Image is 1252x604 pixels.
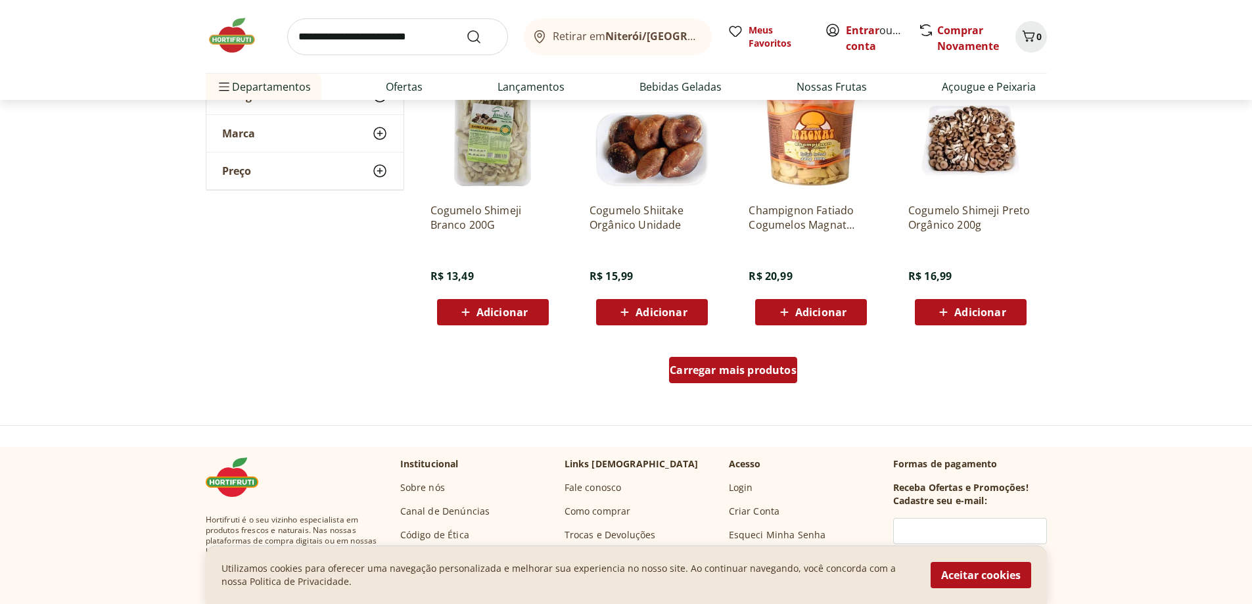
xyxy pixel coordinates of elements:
[749,203,873,232] a: Champignon Fatiado Cogumelos Magnat 200G
[908,68,1033,193] img: Cogumelo Shimeji Preto Orgânico 200g
[670,365,797,375] span: Carregar mais produtos
[206,152,404,189] button: Preço
[749,269,792,283] span: R$ 20,99
[846,23,918,53] a: Criar conta
[565,505,631,518] a: Como comprar
[400,481,445,494] a: Sobre nós
[893,457,1047,471] p: Formas de pagamento
[605,29,755,43] b: Niterói/[GEOGRAPHIC_DATA]
[206,515,379,588] span: Hortifruti é o seu vizinho especialista em produtos frescos e naturais. Nas nossas plataformas de...
[915,299,1027,325] button: Adicionar
[908,269,952,283] span: R$ 16,99
[846,22,904,54] span: ou
[400,505,490,518] a: Canal de Denúncias
[222,164,251,177] span: Preço
[636,307,687,317] span: Adicionar
[400,528,469,542] a: Código de Ética
[430,68,555,193] img: Cogumelo Shimeji Branco 200G
[466,29,498,45] button: Submit Search
[755,299,867,325] button: Adicionar
[590,269,633,283] span: R$ 15,99
[931,562,1031,588] button: Aceitar cookies
[639,79,722,95] a: Bebidas Geladas
[498,79,565,95] a: Lançamentos
[797,79,867,95] a: Nossas Frutas
[749,24,809,50] span: Meus Favoritos
[206,457,271,497] img: Hortifruti
[669,357,797,388] a: Carregar mais produtos
[893,481,1029,494] h3: Receba Ofertas e Promoções!
[729,528,826,542] a: Esqueci Minha Senha
[795,307,846,317] span: Adicionar
[729,481,753,494] a: Login
[206,16,271,55] img: Hortifruti
[437,299,549,325] button: Adicionar
[590,203,714,232] a: Cogumelo Shiitake Orgânico Unidade
[893,494,987,507] h3: Cadastre seu e-mail:
[908,203,1033,232] a: Cogumelo Shimeji Preto Orgânico 200g
[749,68,873,193] img: Champignon Fatiado Cogumelos Magnat 200G
[430,269,474,283] span: R$ 13,49
[386,79,423,95] a: Ofertas
[216,71,232,103] button: Menu
[565,528,656,542] a: Trocas e Devoluções
[430,203,555,232] a: Cogumelo Shimeji Branco 200G
[728,24,809,50] a: Meus Favoritos
[846,23,879,37] a: Entrar
[729,505,780,518] a: Criar Conta
[221,562,915,588] p: Utilizamos cookies para oferecer uma navegação personalizada e melhorar sua experiencia no nosso ...
[590,68,714,193] img: Cogumelo Shiitake Orgânico Unidade
[222,127,255,140] span: Marca
[954,307,1006,317] span: Adicionar
[1015,21,1047,53] button: Carrinho
[287,18,508,55] input: search
[400,457,459,471] p: Institucional
[206,115,404,152] button: Marca
[942,79,1036,95] a: Açougue e Peixaria
[524,18,712,55] button: Retirar emNiterói/[GEOGRAPHIC_DATA]
[937,23,999,53] a: Comprar Novamente
[596,299,708,325] button: Adicionar
[1036,30,1042,43] span: 0
[476,307,528,317] span: Adicionar
[553,30,698,42] span: Retirar em
[565,457,699,471] p: Links [DEMOGRAPHIC_DATA]
[729,457,761,471] p: Acesso
[565,481,622,494] a: Fale conosco
[216,71,311,103] span: Departamentos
